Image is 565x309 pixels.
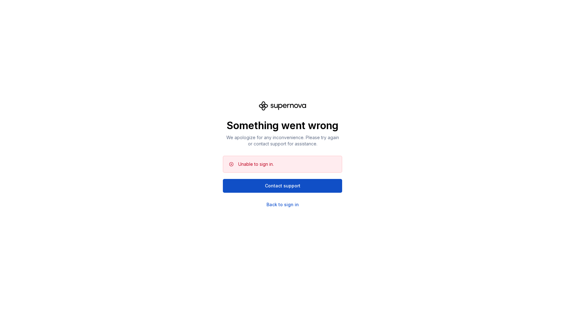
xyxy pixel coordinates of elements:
p: We apologize for any inconvenience. Please try again or contact support for assistance. [223,134,342,147]
p: Something went wrong [223,119,342,132]
a: Back to sign in [266,202,299,208]
button: Contact support [223,179,342,193]
span: Contact support [265,183,300,189]
div: Unable to sign in. [238,161,274,167]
